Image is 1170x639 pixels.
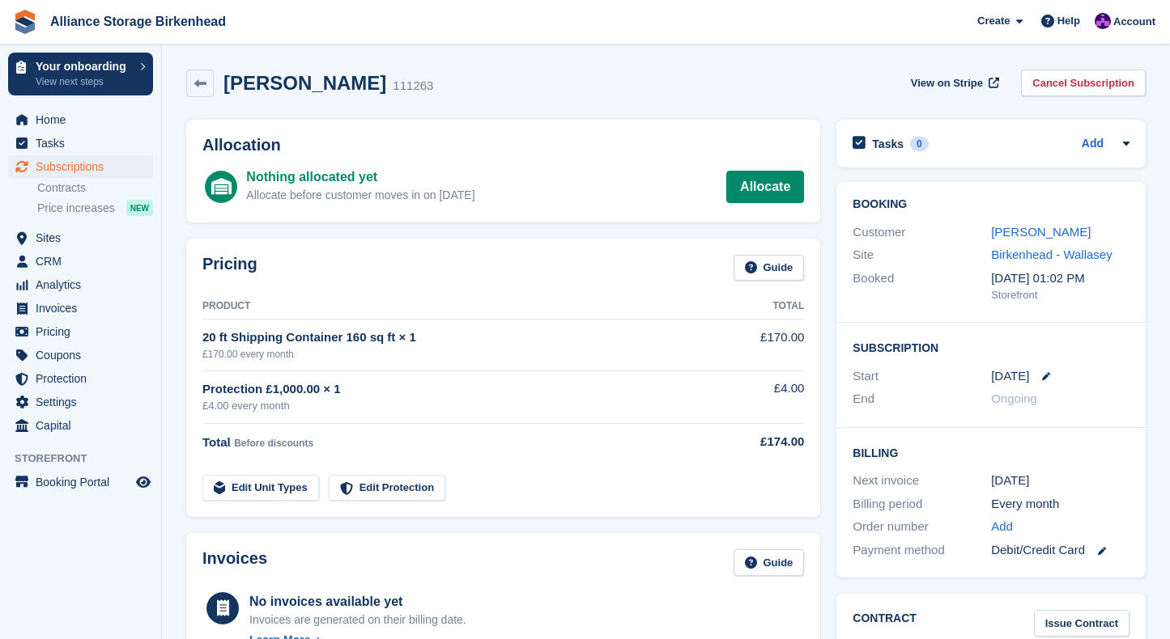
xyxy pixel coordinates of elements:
h2: Subscription [853,339,1130,355]
span: Before discounts [234,438,313,449]
a: menu [8,155,153,178]
span: Help [1057,13,1080,29]
span: Analytics [36,273,133,296]
span: Pricing [36,320,133,343]
a: menu [8,414,153,437]
a: Cancel Subscription [1021,70,1146,96]
div: Booked [853,269,991,303]
td: £170.00 [713,319,805,370]
div: 0 [910,137,929,151]
img: Romilly Norton [1095,13,1111,29]
div: [DATE] [991,472,1130,490]
a: Edit Protection [329,475,445,501]
h2: Invoices [202,549,267,576]
h2: Tasks [872,137,904,151]
div: Start [853,367,991,386]
img: stora-icon-8386f47178a22dfd0bd8f6a31ec36ba5ce8667c1dd55bd0f319d3a0aa187defe.svg [13,10,37,34]
h2: Pricing [202,255,257,281]
div: 111263 [393,77,433,95]
span: Sites [36,226,133,249]
time: 2025-10-01 00:00:00 UTC [991,367,1029,386]
a: Birkenhead - Wallasey [991,248,1113,261]
span: CRM [36,250,133,273]
div: Storefront [991,287,1130,303]
a: Price increases NEW [37,199,153,217]
a: Alliance Storage Birkenhead [44,8,232,35]
h2: Contract [853,610,917,637]
a: View on Stripe [904,70,1002,96]
p: Your onboarding [36,61,132,72]
span: Settings [36,391,133,413]
p: View next steps [36,74,132,89]
a: Contracts [37,180,153,196]
span: Create [977,13,1010,29]
span: Ongoing [991,391,1037,405]
span: Home [36,108,133,131]
a: Guide [734,549,805,576]
div: £170.00 every month [202,347,713,362]
h2: Allocation [202,136,804,154]
th: Product [202,294,713,319]
a: menu [8,273,153,296]
a: Your onboarding View next steps [8,53,153,95]
a: menu [8,132,153,154]
a: menu [8,471,153,493]
span: Total [202,435,231,449]
div: 20 ft Shipping Container 160 sq ft × 1 [202,328,713,347]
div: Next invoice [853,472,991,490]
a: menu [8,297,153,319]
td: £4.00 [713,370,805,423]
a: [PERSON_NAME] [991,225,1091,239]
a: Add [991,518,1013,536]
div: Allocate before customer moves in on [DATE] [246,187,474,204]
div: NEW [126,200,153,216]
a: menu [8,226,153,249]
div: Nothing allocated yet [246,167,474,187]
a: Edit Unit Types [202,475,319,501]
h2: Booking [853,198,1130,211]
a: Guide [734,255,805,281]
span: Account [1113,14,1155,30]
a: menu [8,250,153,273]
a: menu [8,391,153,413]
span: Coupons [36,344,133,366]
span: Invoices [36,297,133,319]
a: Preview store [134,472,153,492]
div: End [853,390,991,408]
a: Allocate [726,171,804,203]
span: Capital [36,414,133,437]
th: Total [713,294,805,319]
span: View on Stripe [911,75,983,91]
div: Protection £1,000.00 × 1 [202,380,713,399]
div: [DATE] 01:02 PM [991,269,1130,288]
a: menu [8,320,153,343]
a: menu [8,108,153,131]
div: £4.00 every month [202,398,713,414]
h2: [PERSON_NAME] [223,72,386,94]
span: Booking Portal [36,471,133,493]
div: Billing period [853,495,991,514]
div: Payment method [853,541,991,560]
div: Debit/Credit Card [991,541,1130,560]
span: Subscriptions [36,155,133,178]
div: Invoices are generated on their billing date. [249,611,466,628]
div: Every month [991,495,1130,514]
div: Customer [853,223,991,242]
span: Tasks [36,132,133,154]
div: Site [853,246,991,264]
span: Storefront [15,451,161,467]
h2: Billing [853,444,1130,460]
div: Order number [853,518,991,536]
a: menu [8,367,153,390]
span: Price increases [37,201,115,216]
a: menu [8,344,153,366]
div: £174.00 [713,433,805,451]
div: No invoices available yet [249,592,466,611]
a: Add [1082,135,1104,154]
span: Protection [36,367,133,390]
a: Issue Contract [1034,610,1130,637]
